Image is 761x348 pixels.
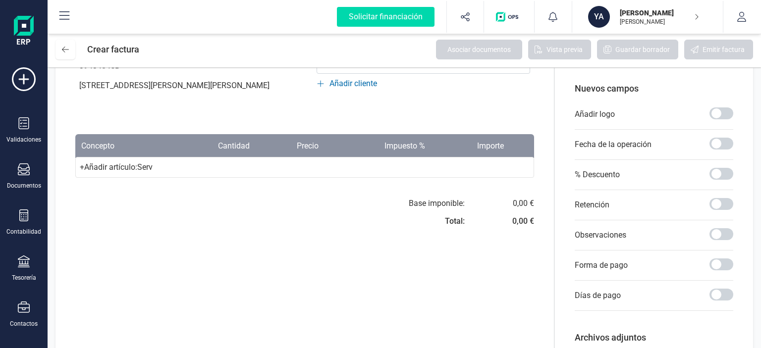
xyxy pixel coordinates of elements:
[10,320,38,328] div: Contactos
[7,182,41,190] div: Documentos
[329,78,377,90] span: Añadir cliente
[75,134,167,158] th: Concepto
[575,259,628,271] p: Forma de pago
[597,40,678,59] button: Guardar borrador
[325,1,446,33] button: Solicitar financiación
[75,157,534,178] div: + Añadir artículo : Serv
[588,6,610,28] div: YA
[575,331,733,345] p: Archivos adjuntos
[337,7,435,27] div: Solicitar financiación
[512,198,534,209] div: 0,00 €
[575,290,621,301] p: Días de pago
[584,1,711,33] button: YA[PERSON_NAME][PERSON_NAME]
[575,139,652,150] p: Fecha de la operación
[87,40,139,59] div: Crear factura
[256,134,324,158] th: Precio
[620,8,699,18] p: [PERSON_NAME]
[436,40,522,59] button: Asociar documentos
[490,1,528,33] button: Logo de OPS
[6,228,41,236] div: Contabilidad
[445,215,465,227] div: Total:
[6,136,41,144] div: Validaciones
[325,134,432,158] th: Impuesto %
[12,274,36,282] div: Tesorería
[496,12,522,22] img: Logo de OPS
[575,199,609,211] p: Retención
[684,40,753,59] button: Emitir factura
[512,215,534,227] div: 0,00 €
[75,76,297,96] p: [STREET_ADDRESS][PERSON_NAME][PERSON_NAME]
[575,108,615,120] p: Añadir logo
[575,82,733,96] p: Nuevos campos
[575,229,626,241] p: Observaciones
[14,16,34,48] img: Logo Finanedi
[528,40,591,59] button: Vista previa
[431,134,510,158] th: Importe
[167,134,256,158] th: Cantidad
[409,198,465,209] div: Base imponible:
[620,18,699,26] p: [PERSON_NAME]
[575,169,620,181] p: % Descuento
